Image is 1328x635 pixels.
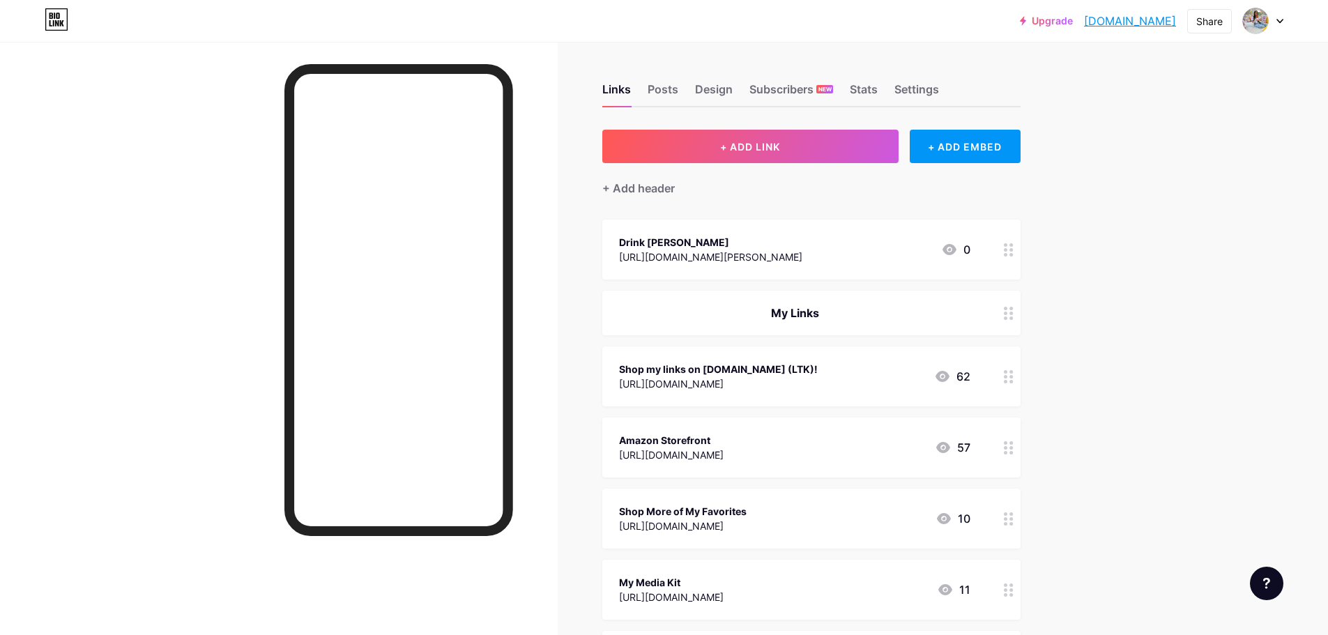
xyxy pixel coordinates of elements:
[619,519,747,533] div: [URL][DOMAIN_NAME]
[619,376,818,391] div: [URL][DOMAIN_NAME]
[619,447,724,462] div: [URL][DOMAIN_NAME]
[619,305,970,321] div: My Links
[936,510,970,527] div: 10
[941,241,970,258] div: 0
[602,81,631,106] div: Links
[1242,8,1269,34] img: Victorri Taylor
[619,590,724,604] div: [URL][DOMAIN_NAME]
[1196,14,1223,29] div: Share
[619,433,724,447] div: Amazon Storefront
[602,130,899,163] button: + ADD LINK
[749,81,833,106] div: Subscribers
[648,81,678,106] div: Posts
[818,85,832,93] span: NEW
[1084,13,1176,29] a: [DOMAIN_NAME]
[619,250,802,264] div: [URL][DOMAIN_NAME][PERSON_NAME]
[934,368,970,385] div: 62
[894,81,939,106] div: Settings
[619,504,747,519] div: Shop More of My Favorites
[850,81,878,106] div: Stats
[720,141,780,153] span: + ADD LINK
[619,235,802,250] div: Drink [PERSON_NAME]
[935,439,970,456] div: 57
[619,575,724,590] div: My Media Kit
[619,362,818,376] div: Shop my links on [DOMAIN_NAME] (LTK)!
[1020,15,1073,26] a: Upgrade
[910,130,1021,163] div: + ADD EMBED
[602,180,675,197] div: + Add header
[937,581,970,598] div: 11
[695,81,733,106] div: Design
